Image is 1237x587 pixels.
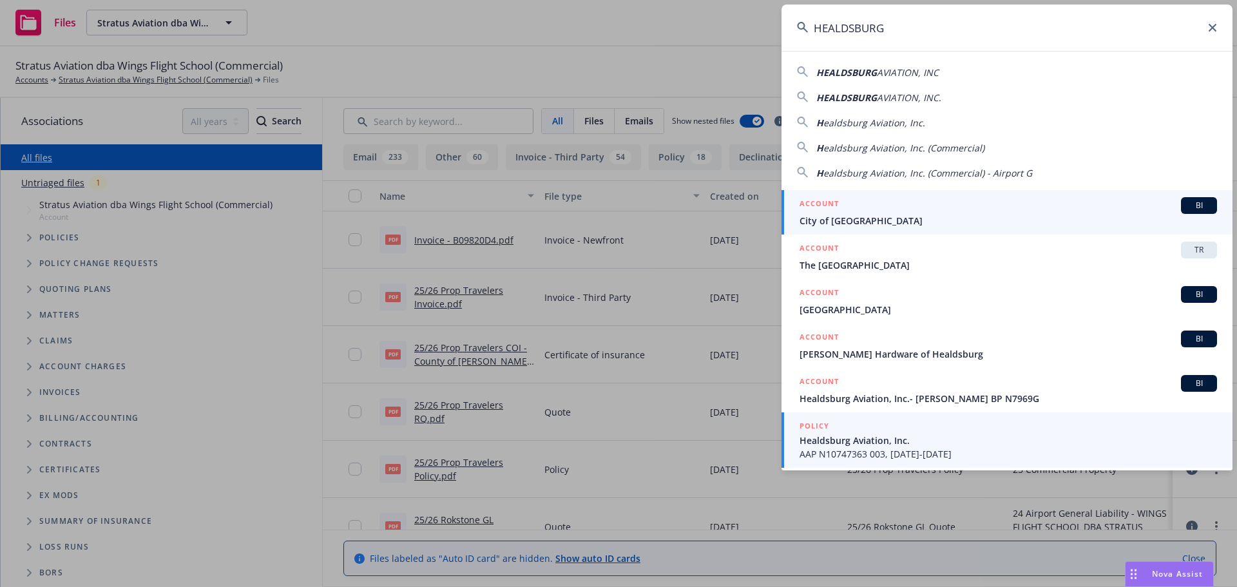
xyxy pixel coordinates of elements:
[800,375,839,390] h5: ACCOUNT
[816,167,823,179] span: H
[800,392,1217,405] span: Healdsburg Aviation, Inc.- [PERSON_NAME] BP N7969G
[823,142,984,154] span: ealdsburg Aviation, Inc. (Commercial)
[782,412,1232,468] a: POLICYHealdsburg Aviation, Inc.AAP N10747363 003, [DATE]-[DATE]
[800,303,1217,316] span: [GEOGRAPHIC_DATA]
[782,190,1232,235] a: ACCOUNTBICity of [GEOGRAPHIC_DATA]
[1186,378,1212,389] span: BI
[1186,333,1212,345] span: BI
[782,279,1232,323] a: ACCOUNTBI[GEOGRAPHIC_DATA]
[823,167,1032,179] span: ealdsburg Aviation, Inc. (Commercial) - Airport G
[1125,561,1214,587] button: Nova Assist
[782,5,1232,51] input: Search...
[1186,200,1212,211] span: BI
[1152,568,1203,579] span: Nova Assist
[782,235,1232,279] a: ACCOUNTTRThe [GEOGRAPHIC_DATA]
[816,117,823,129] span: H
[800,242,839,257] h5: ACCOUNT
[800,447,1217,461] span: AAP N10747363 003, [DATE]-[DATE]
[1126,562,1142,586] div: Drag to move
[800,258,1217,272] span: The [GEOGRAPHIC_DATA]
[800,419,829,432] h5: POLICY
[816,91,877,104] span: HEALDSBURG
[816,66,877,79] span: HEALDSBURG
[816,142,823,154] span: H
[800,286,839,302] h5: ACCOUNT
[782,368,1232,412] a: ACCOUNTBIHealdsburg Aviation, Inc.- [PERSON_NAME] BP N7969G
[782,323,1232,368] a: ACCOUNTBI[PERSON_NAME] Hardware of Healdsburg
[877,91,941,104] span: AVIATION, INC.
[800,197,839,213] h5: ACCOUNT
[800,434,1217,447] span: Healdsburg Aviation, Inc.
[800,214,1217,227] span: City of [GEOGRAPHIC_DATA]
[877,66,939,79] span: AVIATION, INC
[823,117,925,129] span: ealdsburg Aviation, Inc.
[800,331,839,346] h5: ACCOUNT
[1186,289,1212,300] span: BI
[1186,244,1212,256] span: TR
[800,347,1217,361] span: [PERSON_NAME] Hardware of Healdsburg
